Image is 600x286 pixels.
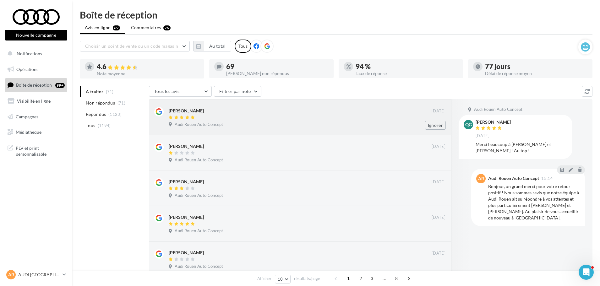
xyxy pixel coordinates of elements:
span: Audi Rouen Auto Concept [175,264,223,269]
button: Tous les avis [149,86,212,97]
span: Audi Rouen Auto Concept [175,122,223,127]
div: 76 [163,25,171,30]
button: Filtrer par note [214,86,261,97]
a: PLV et print personnalisable [4,141,68,160]
div: 77 jours [485,63,587,70]
span: Audi Rouen Auto Concept [175,193,223,198]
div: [PERSON_NAME] [476,120,511,124]
span: Choisir un point de vente ou un code magasin [85,43,178,49]
div: [PERSON_NAME] [169,214,204,220]
button: Ignorer [425,121,446,130]
span: 15:14 [541,176,553,181]
span: Opérations [16,67,38,72]
span: Afficher [257,276,271,282]
span: 10 [278,277,283,282]
a: Campagnes [4,110,68,123]
span: (1194) [98,123,111,128]
span: Tous les avis [154,89,180,94]
span: (1123) [108,112,122,117]
div: Taux de réponse [356,71,458,76]
div: Boîte de réception [80,10,592,19]
a: AR AUDI [GEOGRAPHIC_DATA] [5,269,67,281]
span: QG [465,121,472,128]
span: 2 [356,273,366,283]
span: Médiathèque [16,129,41,135]
span: 8 [391,273,401,283]
span: Audi Rouen Auto Concept [474,107,522,112]
button: Au total [204,41,231,51]
div: Délai de réponse moyen [485,71,587,76]
span: (71) [117,100,125,105]
iframe: Intercom live chat [579,265,594,280]
div: [PERSON_NAME] [169,179,204,185]
span: Non répondus [86,100,115,106]
div: Audi Rouen Auto Concept [488,176,539,181]
span: Commentaires [131,24,161,31]
span: 1 [343,273,353,283]
span: [DATE] [432,144,445,149]
span: [DATE] [432,179,445,185]
a: Opérations [4,63,68,76]
span: [DATE] [432,251,445,256]
div: [PERSON_NAME] [169,143,204,149]
div: Bonjour, un grand merci pour votre retour positif ! Nous sommes ravis que notre équipe à Audi Rou... [488,183,580,221]
button: Nouvelle campagne [5,30,67,40]
span: Tous [86,122,95,129]
span: résultats/page [294,276,320,282]
span: Audi Rouen Auto Concept [175,157,223,163]
div: [PERSON_NAME] [169,250,204,256]
div: 94 % [356,63,458,70]
span: ... [379,273,389,283]
div: [PERSON_NAME] non répondus [226,71,329,76]
span: AR [478,175,484,182]
div: Merci beaucoup à [PERSON_NAME] et [PERSON_NAME] ! Au top ! [476,141,567,154]
span: Campagnes [16,114,38,119]
span: [DATE] [476,133,489,139]
div: Note moyenne [97,72,199,76]
span: Visibilité en ligne [17,98,51,104]
span: Répondus [86,111,106,117]
a: Boîte de réception99+ [4,78,68,92]
span: 3 [367,273,377,283]
span: Audi Rouen Auto Concept [175,228,223,234]
div: [PERSON_NAME] [169,108,204,114]
button: 10 [275,275,291,283]
span: Boîte de réception [16,82,52,88]
button: Au total [193,41,231,51]
p: AUDI [GEOGRAPHIC_DATA] [18,272,60,278]
button: Notifications [4,47,66,60]
div: 4.6 [97,63,199,70]
span: [DATE] [432,215,445,220]
span: Notifications [17,51,42,56]
div: Tous [235,40,251,53]
span: PLV et print personnalisable [16,144,65,157]
div: 99+ [55,83,65,88]
div: 69 [226,63,329,70]
a: Médiathèque [4,126,68,139]
a: Visibilité en ligne [4,94,68,108]
span: [DATE] [432,108,445,114]
span: AR [8,272,14,278]
button: Choisir un point de vente ou un code magasin [80,41,190,51]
